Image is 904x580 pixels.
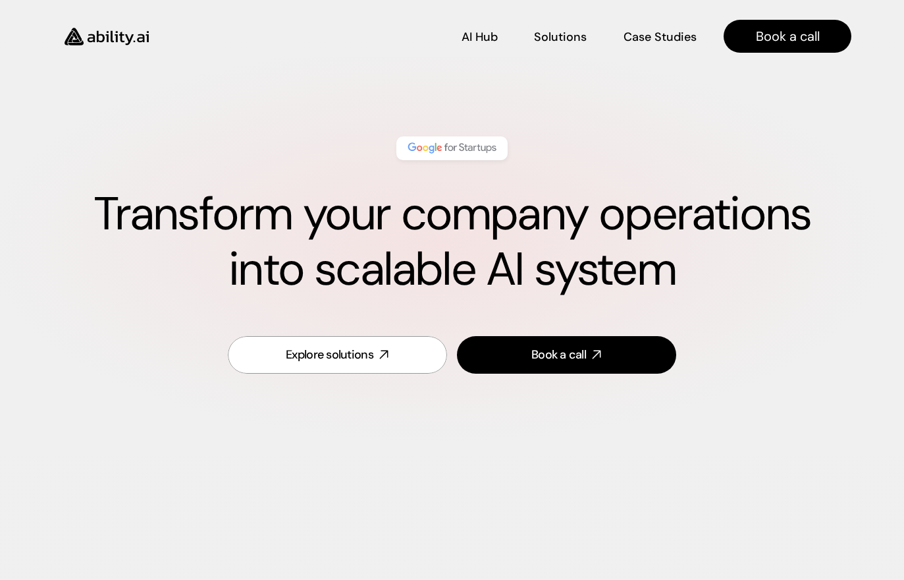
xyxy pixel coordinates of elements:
p: Case Studies [624,29,697,45]
a: Solutions [534,25,587,48]
a: Explore solutions [228,336,447,374]
a: Book a call [724,20,851,53]
div: Book a call [531,347,586,363]
p: Book a call [756,27,820,45]
h1: Transform your company operations into scalable AI system [53,187,851,297]
div: Explore solutions [286,347,373,363]
a: Book a call [457,336,676,374]
a: Case Studies [623,25,697,48]
p: AI Hub [462,29,498,45]
a: AI Hub [462,25,498,48]
p: Solutions [534,29,587,45]
nav: Main navigation [167,20,851,53]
